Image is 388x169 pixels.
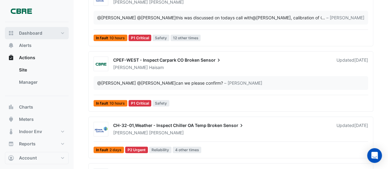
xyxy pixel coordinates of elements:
div: can we please confirm? [97,80,223,86]
a: Site [14,64,69,76]
div: P2 Urgent [125,147,148,153]
span: Indoor Env [19,129,42,135]
span: CPEF-WEST - Inspect Carpark CO Broken [113,57,200,63]
span: joe.barsoum@charterhallaccess.com.au [CBRE Charter Hall] [252,15,291,20]
span: Dashboard [19,30,42,36]
app-icon: Alerts [8,42,14,48]
span: In fault [94,100,127,106]
span: Fri 15-Aug-2025 13:27 AEST [354,123,368,128]
app-icon: Meters [8,116,14,122]
span: 2 days [109,148,121,152]
span: Actions [19,55,35,61]
span: michael.adamson@jci.com [Johnson Controls] [97,80,136,86]
button: Dashboard [5,27,69,39]
span: Safety [152,35,169,41]
div: Open Intercom Messenger [367,148,382,163]
div: Updated [336,57,368,71]
img: Johnson Controls [94,126,108,133]
div: P1 Critical [129,100,152,106]
span: sai.sandeep.meesala@jci.com [Johnson Controls] [137,80,176,86]
span: CH-32-01,Weather - Inspect Chiller OA Temp Broken [113,123,222,128]
img: CBRE Charter Hall [94,61,108,67]
img: Company Logo [7,5,35,17]
span: Safety [152,100,169,106]
span: sai.sandeep.meesala@jci.com [Johnson Controls] [137,15,176,20]
span: 4 other times [173,147,202,153]
div: Updated [336,122,368,136]
span: Reliability [149,147,171,153]
span: [PERSON_NAME] [113,65,148,70]
div: … [97,14,364,21]
button: Alerts [5,39,69,52]
button: Meters [5,113,69,125]
app-icon: Dashboard [8,30,14,36]
span: 10 hours [109,36,125,40]
span: Alerts [19,42,32,48]
span: In fault [94,147,124,153]
span: Sensor [201,57,222,63]
span: [PERSON_NAME] [149,130,184,136]
span: [PERSON_NAME] [113,130,148,135]
app-icon: Actions [8,55,14,61]
app-icon: Indoor Env [8,129,14,135]
div: P1 Critical [129,35,152,41]
span: Meters [19,116,34,122]
a: Manager [14,76,69,88]
span: Sensor [223,122,244,129]
span: Thu 10-Jul-2025 15:33 AEST [354,57,368,63]
button: Charts [5,101,69,113]
span: michael.adamson@jci.com [Johnson Controls] [97,15,136,20]
button: Indoor Env [5,125,69,138]
button: Reports [5,138,69,150]
app-icon: Charts [8,104,14,110]
span: Reports [19,141,36,147]
div: this was discussed on todays call with , calibration of C0 sensors [97,14,321,21]
button: Account [5,152,69,164]
span: Account [19,155,37,161]
span: Charts [19,104,33,110]
span: 10 hours [109,102,125,105]
span: – [PERSON_NAME] [326,14,364,21]
span: In fault [94,35,127,41]
span: – [PERSON_NAME] [224,80,262,86]
div: Actions [5,64,69,91]
span: Haisam [149,64,164,71]
span: 12 other times [171,35,201,41]
app-icon: Reports [8,141,14,147]
button: Actions [5,52,69,64]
